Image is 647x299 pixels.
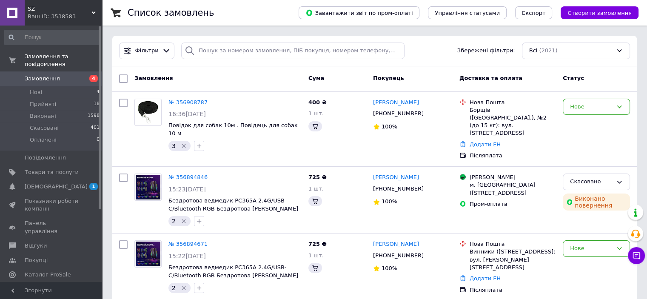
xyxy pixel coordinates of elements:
[25,271,71,279] span: Каталог ProSale
[25,242,47,250] span: Відгуки
[373,240,419,248] a: [PERSON_NAME]
[25,168,79,176] span: Товари та послуги
[308,75,324,81] span: Cума
[470,286,556,294] div: Післяплата
[168,197,298,212] a: Бездротова ведмедик PC365A 2.4G/USB-C/Bluetooth RGB Бездротова [PERSON_NAME]
[563,75,584,81] span: Статус
[25,53,102,68] span: Замовлення та повідомлення
[30,124,59,132] span: Скасовані
[168,241,208,247] a: № 356894671
[168,186,206,193] span: 15:23[DATE]
[373,99,419,107] a: [PERSON_NAME]
[539,47,557,54] span: (2021)
[570,177,613,186] div: Скасовано
[371,183,425,194] div: [PHONE_NUMBER]
[172,285,176,291] span: 2
[89,75,98,82] span: 4
[168,174,208,180] a: № 356894846
[89,183,98,190] span: 1
[308,252,324,259] span: 1 шт.
[88,112,100,120] span: 1598
[28,13,102,20] div: Ваш ID: 3538583
[373,75,404,81] span: Покупець
[168,122,298,137] a: Повідок для собак 10м . Повідець для собак 10 м
[470,248,556,271] div: Винники ([STREET_ADDRESS]: вул. [PERSON_NAME][STREET_ADDRESS]
[136,99,160,125] img: Фото товару
[91,124,100,132] span: 401
[308,99,327,105] span: 400 ₴
[168,253,206,259] span: 15:22[DATE]
[168,111,206,117] span: 16:36[DATE]
[181,43,405,59] input: Пошук за номером замовлення, ПІБ покупця, номером телефону, Email, номером накладної
[25,75,60,83] span: Замовлення
[308,110,324,117] span: 1 шт.
[172,142,176,149] span: 3
[30,100,56,108] span: Прийняті
[567,10,632,16] span: Створити замовлення
[305,9,413,17] span: Завантажити звіт по пром-оплаті
[135,242,161,266] img: Фото товару
[135,175,161,199] img: Фото товару
[168,99,208,105] a: № 356908787
[308,241,327,247] span: 725 ₴
[94,100,100,108] span: 18
[470,174,556,181] div: [PERSON_NAME]
[470,106,556,137] div: Борщів ([GEOGRAPHIC_DATA].), №2 (до 15 кг): вул. [STREET_ADDRESS]
[97,136,100,144] span: 0
[128,8,214,18] h1: Список замовлень
[30,112,56,120] span: Виконані
[382,123,397,130] span: 100%
[515,6,553,19] button: Експорт
[470,181,556,196] div: м. [GEOGRAPHIC_DATA] ([STREET_ADDRESS]
[371,108,425,119] div: [PHONE_NUMBER]
[308,174,327,180] span: 725 ₴
[382,265,397,271] span: 100%
[561,6,638,19] button: Створити замовлення
[299,6,419,19] button: Завантажити звіт по пром-оплаті
[522,10,546,16] span: Експорт
[180,142,187,149] svg: Видалити мітку
[470,152,556,159] div: Післяплата
[25,219,79,235] span: Панель управління
[459,75,522,81] span: Доставка та оплата
[628,247,645,264] button: Чат з покупцем
[428,6,507,19] button: Управління статусами
[371,250,425,261] div: [PHONE_NUMBER]
[134,99,162,126] a: Фото товару
[435,10,500,16] span: Управління статусами
[134,174,162,201] a: Фото товару
[470,99,556,106] div: Нова Пошта
[457,47,515,55] span: Збережені фільтри:
[180,285,187,291] svg: Видалити мітку
[570,103,613,111] div: Нове
[552,9,638,16] a: Створити замовлення
[97,88,100,96] span: 4
[308,185,324,192] span: 1 шт.
[25,183,88,191] span: [DEMOGRAPHIC_DATA]
[168,264,298,279] a: Бездротова ведмедик PC365A 2.4G/USB-C/Bluetooth RGB Бездротова [PERSON_NAME]
[470,240,556,248] div: Нова Пошта
[373,174,419,182] a: [PERSON_NAME]
[28,5,91,13] span: SZ
[470,200,556,208] div: Пром-оплата
[134,75,173,81] span: Замовлення
[30,136,57,144] span: Оплачені
[382,198,397,205] span: 100%
[563,194,630,211] div: Виконано повернення
[180,218,187,225] svg: Видалити мітку
[470,275,501,282] a: Додати ЕН
[470,141,501,148] a: Додати ЕН
[570,244,613,253] div: Нове
[25,154,66,162] span: Повідомлення
[4,30,100,45] input: Пошук
[172,218,176,225] span: 2
[135,47,159,55] span: Фільтри
[30,88,42,96] span: Нові
[25,256,48,264] span: Покупці
[134,240,162,268] a: Фото товару
[529,47,538,55] span: Всі
[25,197,79,213] span: Показники роботи компанії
